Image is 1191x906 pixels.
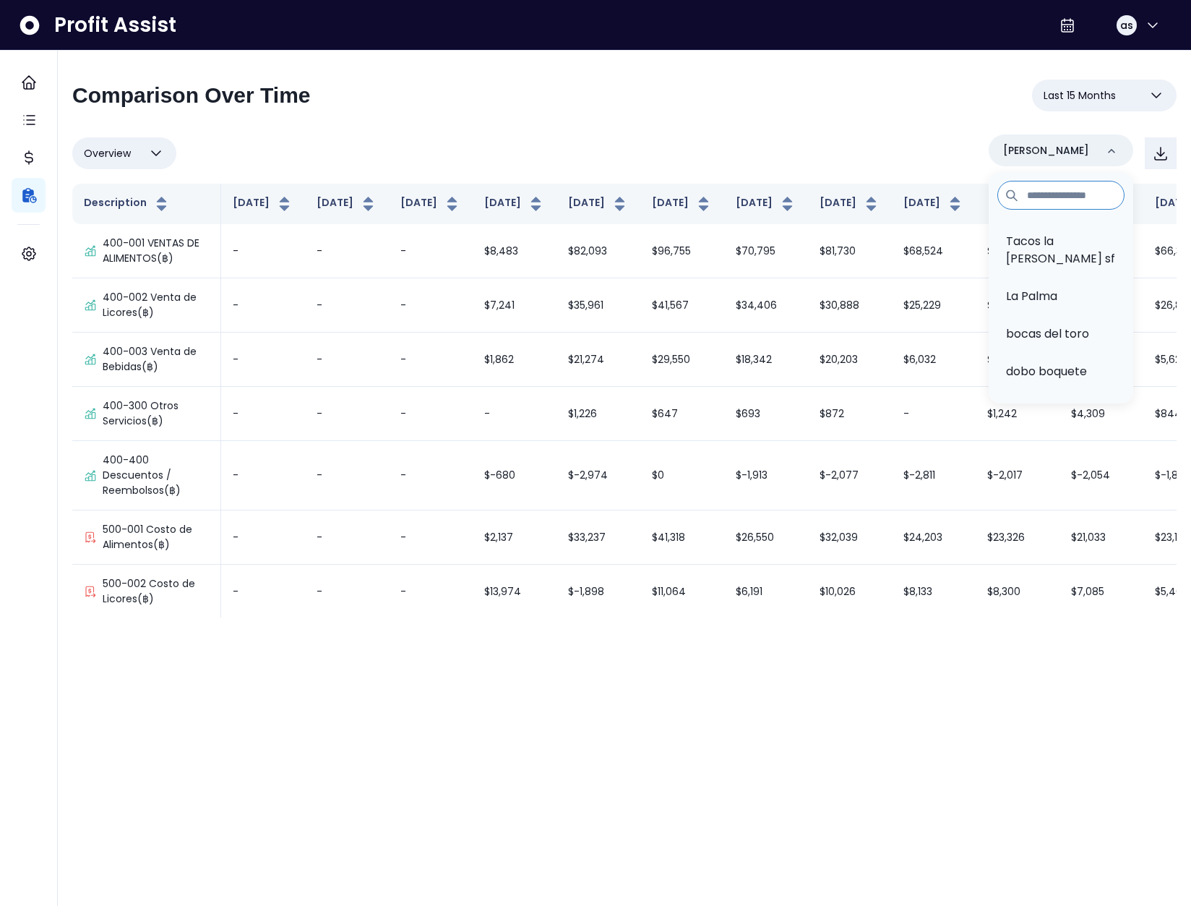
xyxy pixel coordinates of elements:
[724,565,808,619] td: $6,191
[724,441,808,510] td: $-1,913
[808,278,892,333] td: $30,888
[103,453,209,498] p: 400-400 Descuentos / Reembolsos(฿)
[724,387,808,441] td: $693
[221,224,305,278] td: -
[556,333,640,387] td: $21,274
[72,82,311,108] h2: Comparison Over Time
[1044,87,1116,104] span: Last 15 Months
[640,333,724,387] td: $29,550
[987,195,1048,213] button: [DATE]
[221,441,305,510] td: -
[976,441,1059,510] td: $-2,017
[221,565,305,619] td: -
[103,344,209,375] p: 400-003 Venta de Bebidas(฿)
[1059,387,1143,441] td: $4,309
[389,387,473,441] td: -
[736,195,796,213] button: [DATE]
[640,565,724,619] td: $11,064
[640,224,724,278] td: $96,755
[976,565,1059,619] td: $8,300
[808,565,892,619] td: $10,026
[389,278,473,333] td: -
[1003,143,1089,158] p: [PERSON_NAME]
[103,522,209,552] p: 500-001 Costo de Alimentos(฿)
[724,224,808,278] td: $70,795
[1006,401,1069,418] p: casco viejo
[389,441,473,510] td: -
[808,510,892,565] td: $32,039
[808,224,892,278] td: $81,730
[305,510,389,565] td: -
[233,195,293,213] button: [DATE]
[1006,288,1057,305] p: La Palma
[976,224,1059,278] td: $75,114
[976,510,1059,565] td: $23,326
[221,387,305,441] td: -
[640,387,724,441] td: $647
[724,278,808,333] td: $34,406
[640,278,724,333] td: $41,567
[724,510,808,565] td: $26,550
[556,565,640,619] td: $-1,898
[892,565,976,619] td: $8,133
[305,565,389,619] td: -
[892,278,976,333] td: $25,229
[903,195,964,213] button: [DATE]
[473,278,556,333] td: $7,241
[484,195,545,213] button: [DATE]
[103,236,209,266] p: 400-001 VENTAS DE ALIMENTOS(฿)
[892,224,976,278] td: $68,524
[389,333,473,387] td: -
[84,145,131,162] span: Overview
[892,333,976,387] td: $6,032
[652,195,713,213] button: [DATE]
[473,510,556,565] td: $2,137
[892,510,976,565] td: $24,203
[305,333,389,387] td: -
[317,195,377,213] button: [DATE]
[103,398,209,429] p: 400-300 Otros Servicios(฿)
[84,195,171,213] button: Description
[1006,325,1089,343] p: bocas del toro
[568,195,629,213] button: [DATE]
[808,333,892,387] td: $20,203
[556,441,640,510] td: $-2,974
[556,278,640,333] td: $35,961
[389,510,473,565] td: -
[1120,18,1133,33] span: as
[305,441,389,510] td: -
[221,278,305,333] td: -
[389,224,473,278] td: -
[473,387,556,441] td: -
[473,333,556,387] td: $1,862
[640,441,724,510] td: $0
[305,387,389,441] td: -
[473,565,556,619] td: $13,974
[221,333,305,387] td: -
[54,12,176,38] span: Profit Assist
[389,565,473,619] td: -
[808,387,892,441] td: $872
[892,441,976,510] td: $-2,811
[976,278,1059,333] td: $27,914
[305,278,389,333] td: -
[808,441,892,510] td: $-2,077
[473,224,556,278] td: $8,483
[1059,441,1143,510] td: $-2,054
[400,195,461,213] button: [DATE]
[556,510,640,565] td: $33,237
[820,195,880,213] button: [DATE]
[976,387,1059,441] td: $1,242
[556,387,640,441] td: $1,226
[1006,363,1087,380] p: dobo boquete
[976,333,1059,387] td: $5,671
[103,576,209,607] p: 500-002 Costo de Licores(฿)
[103,290,209,320] p: 400-002 Venta de Licores(฿)
[305,224,389,278] td: -
[473,441,556,510] td: $-680
[724,333,808,387] td: $18,342
[1006,233,1116,268] p: Tacos la [PERSON_NAME] sf
[221,510,305,565] td: -
[1059,565,1143,619] td: $7,085
[556,224,640,278] td: $82,093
